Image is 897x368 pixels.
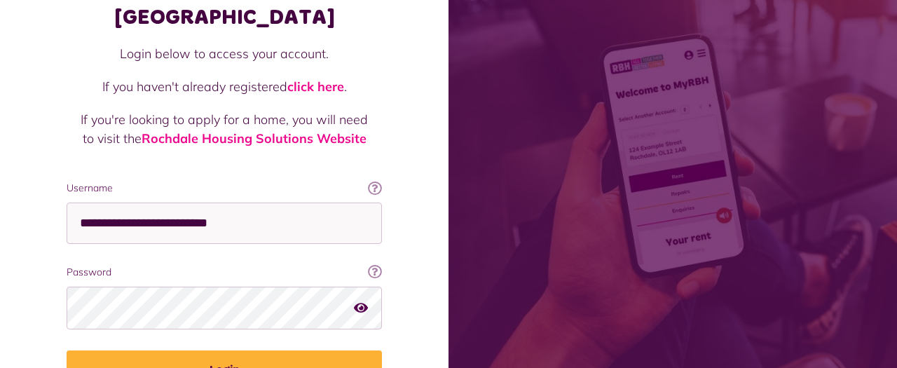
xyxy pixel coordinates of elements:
a: Rochdale Housing Solutions Website [142,130,367,146]
label: Username [67,181,382,196]
p: If you haven't already registered . [81,77,368,96]
a: click here [287,79,344,95]
p: Login below to access your account. [81,44,368,63]
p: If you're looking to apply for a home, you will need to visit the [81,110,368,148]
label: Password [67,265,382,280]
